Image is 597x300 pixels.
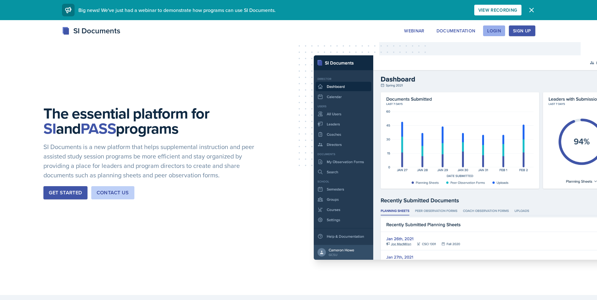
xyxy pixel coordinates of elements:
button: Sign Up [509,25,535,36]
div: Get Started [49,189,82,197]
div: Webinar [404,28,424,33]
div: Documentation [436,28,476,33]
span: Big news! We've just had a webinar to demonstrate how programs can use SI Documents. [78,7,276,14]
div: Contact Us [97,189,129,197]
button: Contact Us [91,186,134,199]
div: SI Documents [62,25,120,36]
button: Documentation [432,25,480,36]
button: View Recording [474,5,521,15]
button: Login [483,25,505,36]
div: View Recording [478,8,517,13]
button: Get Started [43,186,87,199]
div: Sign Up [513,28,531,33]
button: Webinar [400,25,428,36]
div: Login [487,28,501,33]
